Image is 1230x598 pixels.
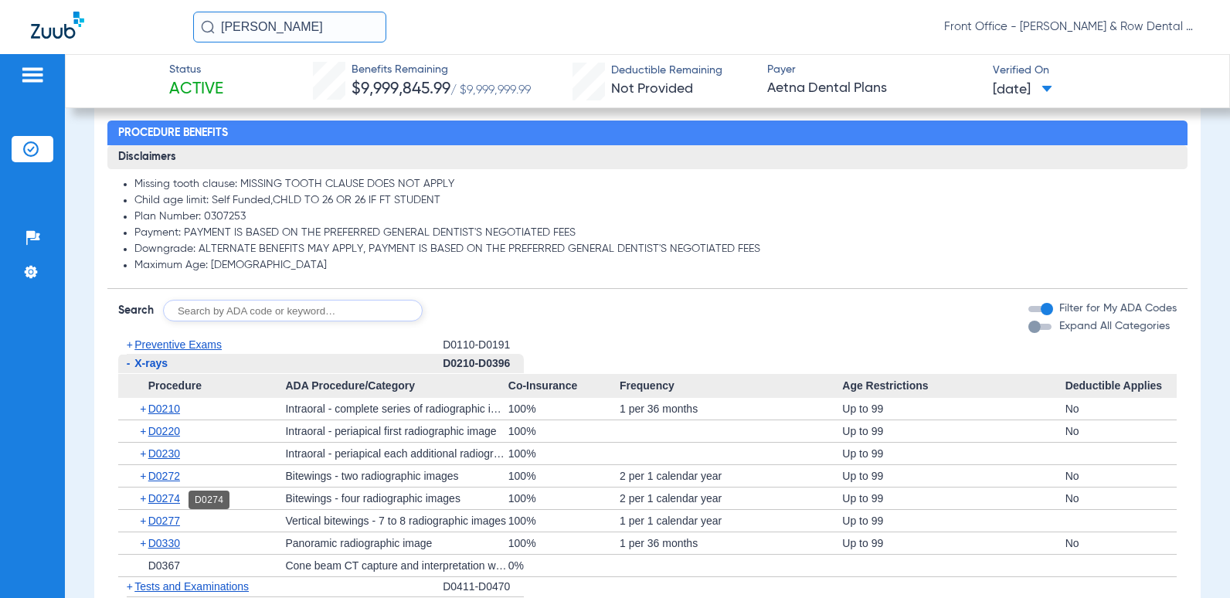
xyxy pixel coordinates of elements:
[508,510,620,532] div: 100%
[352,62,531,78] span: Benefits Remaining
[134,243,1177,257] li: Downgrade: ALTERNATE BENEFITS MAY APPLY, PAYMENT IS BASED ON THE PREFERRED GENERAL DENTIST'S NEGO...
[508,488,620,509] div: 100%
[140,465,148,487] span: +
[285,555,508,576] div: Cone beam CT capture and interpretation with field of view of both jaws; with or without cranium
[148,559,180,572] span: D0367
[285,420,508,442] div: Intraoral - periapical first radiographic image
[620,510,842,532] div: 1 per 1 calendar year
[842,465,1065,487] div: Up to 99
[842,374,1065,399] span: Age Restrictions
[993,63,1205,79] span: Verified On
[611,82,693,96] span: Not Provided
[140,420,148,442] span: +
[767,79,980,98] span: Aetna Dental Plans
[842,420,1065,442] div: Up to 99
[169,79,223,100] span: Active
[620,374,842,399] span: Frequency
[189,491,229,509] div: D0274
[134,210,1177,224] li: Plan Number: 0307253
[134,338,222,351] span: Preventive Exams
[1065,420,1177,442] div: No
[993,80,1052,100] span: [DATE]
[508,374,620,399] span: Co-Insurance
[1059,321,1170,331] span: Expand All Categories
[842,510,1065,532] div: Up to 99
[31,12,84,39] img: Zuub Logo
[107,145,1188,170] h3: Disclaimers
[127,338,133,351] span: +
[285,510,508,532] div: Vertical bitewings - 7 to 8 radiographic images
[118,303,154,318] span: Search
[842,398,1065,420] div: Up to 99
[1065,465,1177,487] div: No
[842,532,1065,554] div: Up to 99
[134,194,1177,208] li: Child age limit: Self Funded,CHLD TO 26 OR 26 IF FT STUDENT
[285,398,508,420] div: Intraoral - complete series of radiographic images
[443,577,524,597] div: D0411-D0470
[134,259,1177,273] li: Maximum Age: [DEMOGRAPHIC_DATA]
[134,178,1177,192] li: Missing tooth clause: MISSING TOOTH CLAUSE DOES NOT APPLY
[842,443,1065,464] div: Up to 99
[944,19,1199,35] span: Front Office - [PERSON_NAME] & Row Dental Group
[285,374,508,399] span: ADA Procedure/Category
[134,357,168,369] span: X-rays
[1153,524,1230,598] iframe: Chat Widget
[450,84,531,97] span: / $9,999,999.99
[134,580,249,593] span: Tests and Examinations
[508,555,620,576] div: 0%
[1065,488,1177,509] div: No
[169,62,223,78] span: Status
[508,443,620,464] div: 100%
[148,447,180,460] span: D0230
[127,580,133,593] span: +
[1056,301,1177,317] label: Filter for My ADA Codes
[140,510,148,532] span: +
[611,63,722,79] span: Deductible Remaining
[127,357,131,369] span: -
[842,488,1065,509] div: Up to 99
[285,532,508,554] div: Panoramic radiographic image
[352,81,450,97] span: $9,999,845.99
[1065,532,1177,554] div: No
[134,226,1177,240] li: Payment: PAYMENT IS BASED ON THE PREFERRED GENERAL DENTIST'S NEGOTIATED FEES
[1065,374,1177,399] span: Deductible Applies
[443,335,524,355] div: D0110-D0191
[163,300,423,321] input: Search by ADA code or keyword…
[107,121,1188,145] h2: Procedure Benefits
[767,62,980,78] span: Payer
[148,470,180,482] span: D0272
[1065,398,1177,420] div: No
[140,443,148,464] span: +
[193,12,386,42] input: Search for patients
[620,532,842,554] div: 1 per 36 months
[148,425,180,437] span: D0220
[285,488,508,509] div: Bitewings - four radiographic images
[201,20,215,34] img: Search Icon
[620,398,842,420] div: 1 per 36 months
[148,403,180,415] span: D0210
[508,465,620,487] div: 100%
[508,420,620,442] div: 100%
[140,532,148,554] span: +
[118,374,285,399] span: Procedure
[148,492,180,505] span: D0274
[285,465,508,487] div: Bitewings - two radiographic images
[508,398,620,420] div: 100%
[140,398,148,420] span: +
[285,443,508,464] div: Intraoral - periapical each additional radiographic image
[148,537,180,549] span: D0330
[620,465,842,487] div: 2 per 1 calendar year
[508,532,620,554] div: 100%
[148,515,180,527] span: D0277
[620,488,842,509] div: 2 per 1 calendar year
[140,488,148,509] span: +
[20,66,45,84] img: hamburger-icon
[443,354,524,374] div: D0210-D0396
